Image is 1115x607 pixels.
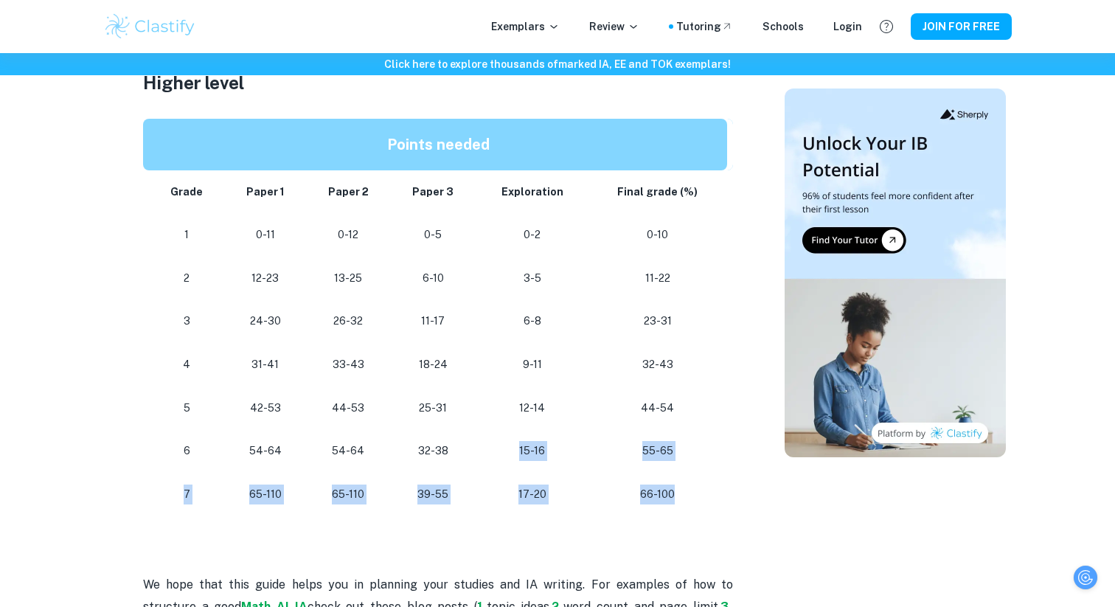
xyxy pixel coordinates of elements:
p: 0-12 [318,225,378,245]
p: 12-14 [487,398,577,418]
p: 24-30 [237,311,295,331]
p: 1 [161,225,213,245]
strong: Paper 1 [246,186,285,198]
p: 31-41 [237,355,295,375]
p: 42-53 [237,398,295,418]
p: 0-10 [600,225,715,245]
p: Exemplars [491,18,560,35]
p: 0-5 [403,225,465,245]
a: Schools [763,18,804,35]
strong: Grade [170,186,203,198]
strong: Final grade (%) [617,186,698,198]
p: 11-17 [403,311,465,331]
img: Clastify logo [103,12,197,41]
p: Review [589,18,639,35]
a: Login [833,18,862,35]
p: 15-16 [487,441,577,461]
p: 18-24 [403,355,465,375]
p: 6 [161,441,213,461]
h6: Click here to explore thousands of marked IA, EE and TOK exemplars ! [3,56,1112,72]
h3: Higher level [143,69,733,96]
strong: Paper 3 [412,186,454,198]
button: Help and Feedback [874,14,899,39]
p: 11-22 [600,268,715,288]
p: 44-53 [318,398,378,418]
p: 7 [161,485,213,504]
strong: Points needed [387,136,490,153]
strong: Paper 2 [328,186,369,198]
p: 66-100 [600,485,715,504]
p: 0-2 [487,225,577,245]
p: 9-11 [487,355,577,375]
p: 26-32 [318,311,378,331]
p: 17-20 [487,485,577,504]
a: Tutoring [676,18,733,35]
p: 44-54 [600,398,715,418]
p: 39-55 [403,485,465,504]
img: Thumbnail [785,89,1006,457]
p: 23-31 [600,311,715,331]
p: 33-43 [318,355,378,375]
p: 6-8 [487,311,577,331]
p: 65-110 [318,485,378,504]
p: 2 [161,268,213,288]
p: 4 [161,355,213,375]
p: 32-43 [600,355,715,375]
p: 55-65 [600,441,715,461]
p: 6-10 [403,268,465,288]
strong: Exploration [501,186,563,198]
button: JOIN FOR FREE [911,13,1012,40]
p: 5 [161,398,213,418]
p: 3 [161,311,213,331]
p: 32-38 [403,441,465,461]
p: 12-23 [237,268,295,288]
p: 13-25 [318,268,378,288]
p: 65-110 [237,485,295,504]
p: 3-5 [487,268,577,288]
p: 25-31 [403,398,465,418]
p: 54-64 [237,441,295,461]
p: 0-11 [237,225,295,245]
p: 54-64 [318,441,378,461]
